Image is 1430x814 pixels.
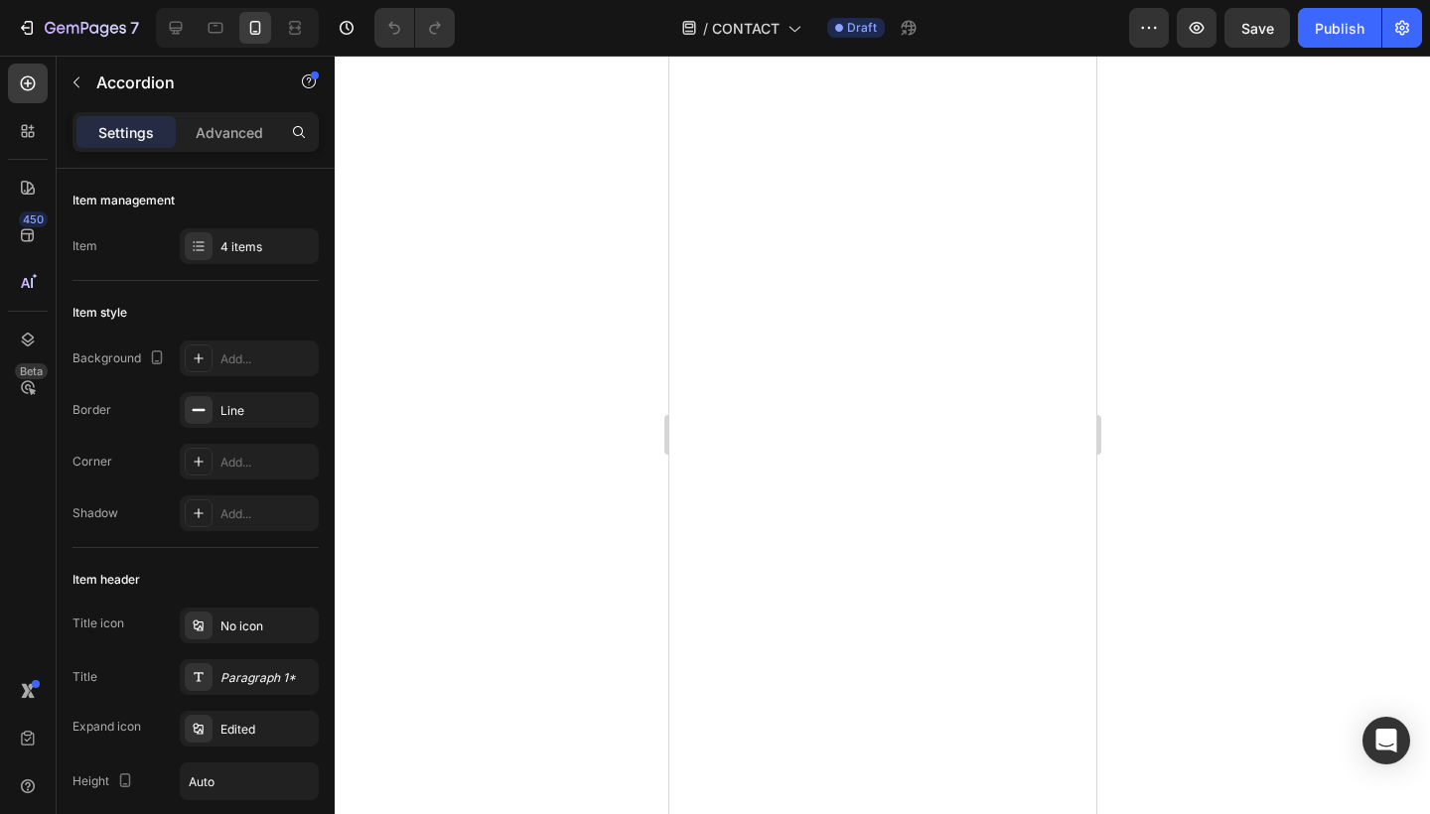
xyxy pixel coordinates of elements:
[1224,8,1290,48] button: Save
[72,453,112,471] div: Corner
[8,8,148,48] button: 7
[72,614,124,632] div: Title icon
[19,211,48,227] div: 450
[1241,20,1274,37] span: Save
[374,8,455,48] div: Undo/Redo
[220,505,314,523] div: Add...
[220,238,314,256] div: 4 items
[15,363,48,379] div: Beta
[220,454,314,472] div: Add...
[72,237,97,255] div: Item
[181,763,318,799] input: Auto
[703,18,708,39] span: /
[98,122,154,143] p: Settings
[1298,8,1381,48] button: Publish
[72,718,141,736] div: Expand icon
[72,504,118,522] div: Shadow
[72,345,169,372] div: Background
[1362,717,1410,764] div: Open Intercom Messenger
[220,721,314,739] div: Edited
[72,304,127,322] div: Item style
[220,669,314,687] div: Paragraph 1*
[72,768,137,795] div: Height
[669,56,1096,814] iframe: Design area
[220,350,314,368] div: Add...
[712,18,780,39] span: CONTACT
[220,402,314,420] div: Line
[196,122,263,143] p: Advanced
[72,668,97,686] div: Title
[72,571,140,589] div: Item header
[220,617,314,635] div: No icon
[72,192,175,209] div: Item management
[130,16,139,40] p: 7
[847,19,877,37] span: Draft
[1315,18,1364,39] div: Publish
[96,70,265,94] p: Accordion
[72,401,111,419] div: Border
